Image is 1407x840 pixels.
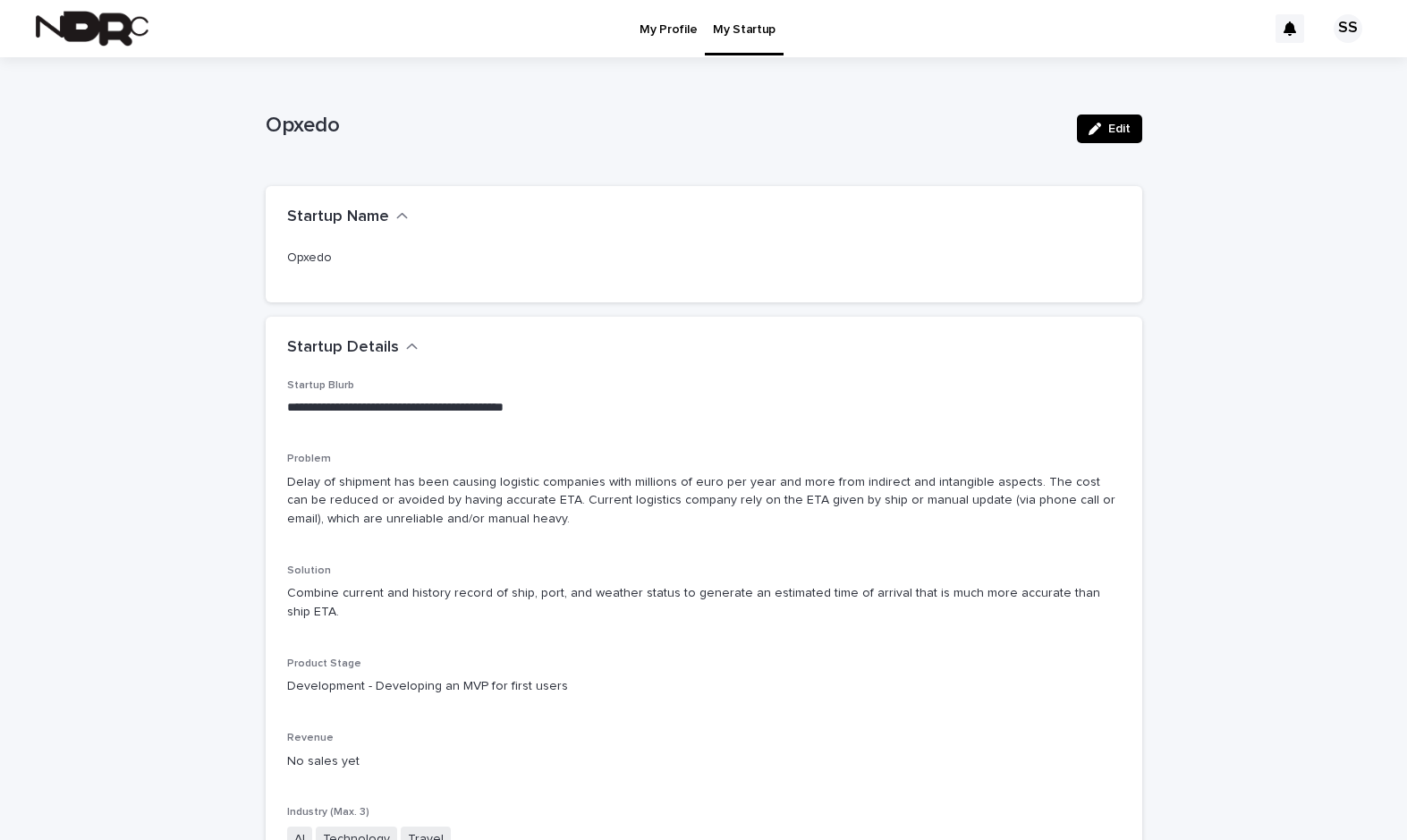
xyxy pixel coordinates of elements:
h2: Startup Name [287,208,389,227]
p: Opxedo [266,113,1063,139]
p: Delay of shipment has been causing logistic companies with millions of euro per year and more fro... [287,473,1121,529]
button: Edit [1077,115,1142,143]
span: Revenue [287,733,334,743]
p: Combine current and history record of ship, port, and weather status to generate an estimated tim... [287,584,1121,622]
button: Startup Name [287,208,409,227]
img: fPh53EbzTSOZ76wyQ5GQ [36,11,148,47]
button: Startup Details [287,338,419,358]
h2: Startup Details [287,338,399,358]
span: Industry (Max. 3) [287,807,369,818]
p: No sales yet [287,752,1121,771]
span: Startup Blurb [287,380,354,391]
p: Development - Developing an MVP for first users [287,677,1121,696]
span: Problem [287,454,331,464]
div: SS [1334,14,1362,43]
p: Opxedo [287,249,1121,267]
span: Solution [287,565,331,576]
span: Product Stage [287,658,361,669]
span: Edit [1108,123,1131,135]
